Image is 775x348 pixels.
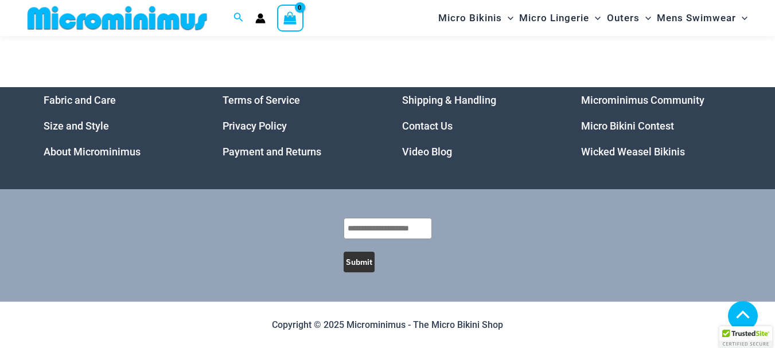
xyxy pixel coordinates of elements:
span: Menu Toggle [589,3,601,33]
a: Fabric and Care [44,94,116,106]
a: Micro Bikini Contest [581,120,674,132]
aside: Footer Widget 4 [581,87,732,165]
span: Outers [607,3,640,33]
a: View Shopping Cart, empty [277,5,303,31]
a: Video Blog [402,146,452,158]
p: Copyright © 2025 Microminimus - The Micro Bikini Shop [44,316,732,334]
nav: Site Navigation [434,2,752,34]
a: Size and Style [44,120,109,132]
a: Search icon link [233,11,244,25]
aside: Footer Widget 2 [223,87,373,165]
a: Terms of Service [223,94,300,106]
aside: Footer Widget 1 [44,87,194,165]
nav: Menu [44,87,194,165]
a: About Microminimus [44,146,141,158]
nav: Menu [223,87,373,165]
nav: Menu [402,87,553,165]
aside: Footer Widget 3 [402,87,553,165]
span: Menu Toggle [502,3,513,33]
nav: Menu [581,87,732,165]
a: Payment and Returns [223,146,321,158]
a: Micro BikinisMenu ToggleMenu Toggle [435,3,516,33]
a: Mens SwimwearMenu ToggleMenu Toggle [654,3,750,33]
span: Menu Toggle [736,3,747,33]
a: Account icon link [255,13,266,24]
a: Micro LingerieMenu ToggleMenu Toggle [516,3,603,33]
a: OutersMenu ToggleMenu Toggle [604,3,654,33]
img: MM SHOP LOGO FLAT [23,5,212,31]
span: Micro Lingerie [519,3,589,33]
button: Submit [344,252,375,272]
a: Contact Us [402,120,453,132]
a: Microminimus Community [581,94,704,106]
a: Wicked Weasel Bikinis [581,146,685,158]
a: Privacy Policy [223,120,287,132]
span: Micro Bikinis [438,3,502,33]
a: Shipping & Handling [402,94,496,106]
div: TrustedSite Certified [719,326,772,348]
span: Mens Swimwear [657,3,736,33]
span: Menu Toggle [640,3,651,33]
